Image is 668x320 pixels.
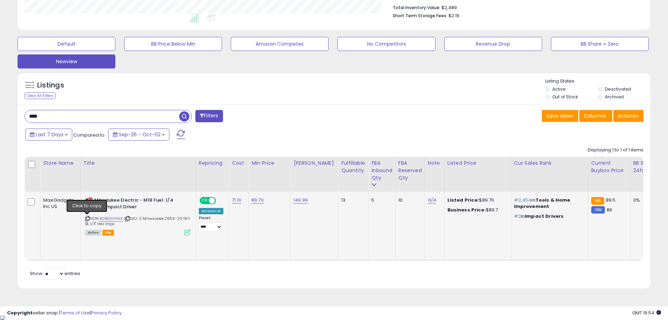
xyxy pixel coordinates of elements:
button: Revenue Drop [444,37,542,51]
button: Newview [18,54,115,68]
div: FBA inbound Qty [371,159,392,182]
span: Impact Drivers [525,213,564,220]
span: Sep-26 - Oct-02 [119,131,161,138]
button: BB Price Below Min [124,37,222,51]
p: in [514,213,583,220]
div: $89.70 [447,197,506,203]
div: ASIN: [85,197,190,235]
b: Total Inventory Value: [393,5,440,11]
div: Cur Sales Rank [514,159,585,167]
div: 13 [341,197,363,203]
span: ON [200,198,209,204]
h5: Listings [37,80,64,90]
button: Default [18,37,115,51]
span: $2.19 [448,12,459,19]
div: Cost [232,159,245,167]
b: Milwaukee Electric - M18 Fuel. 1/4 HEX Impact Driver [94,197,180,212]
small: FBA [591,197,604,205]
div: Amazon AI [199,208,223,214]
b: Listed Price: [447,197,479,203]
button: Last 7 Days [25,129,72,141]
div: Title [83,159,193,167]
span: Columns [584,112,606,119]
span: Last 7 Days [36,131,63,138]
a: N/A [428,197,436,204]
p: Listing States: [545,78,650,85]
span: Compared to: [73,132,106,138]
div: Preset: [199,216,223,231]
a: Terms of Use [60,309,90,316]
label: Archived [605,94,624,100]
img: 31KNF-24edL._SL40_.jpg [85,197,93,211]
span: Show: entries [30,270,80,277]
div: FBA Reserved Qty [398,159,422,182]
div: 0% [633,197,656,203]
div: Listed Price [447,159,508,167]
a: Privacy Policy [91,309,122,316]
button: Columns [579,110,612,122]
a: 89.70 [251,197,264,204]
button: Sep-26 - Oct-02 [108,129,169,141]
div: Note [428,159,441,167]
button: Filters [195,110,223,122]
div: MaxiGadgets, Inc US [43,197,75,210]
div: Fulfillable Quantity [341,159,365,174]
button: BB Share = Zero [551,37,649,51]
span: All listings currently available for purchase on Amazon [85,230,101,236]
button: Actions [613,110,643,122]
div: seller snap | | [7,310,122,316]
div: Displaying 1 to 1 of 1 items [588,147,643,154]
span: 86 [607,207,612,213]
span: OFF [215,198,226,204]
b: Business Price: [447,207,486,213]
li: $2,489 [393,3,638,11]
span: #2 [514,213,521,220]
button: No Competitors [337,37,435,51]
div: Store Name [43,159,77,167]
span: 2025-10-10 19:54 GMT [632,309,661,316]
b: Short Term Storage Fees: [393,13,447,19]
div: BB Share 24h. [633,159,659,174]
div: Repricing [199,159,226,167]
span: | SKU: S Milwaukee 2953-20 18V BL 1/4" Hex Impc [85,216,190,226]
div: 5 [371,197,390,203]
label: Out of Stock [552,94,578,100]
a: B0BB8H1NKX [100,216,123,222]
div: Current Buybox Price [591,159,627,174]
button: Amazon Competes [231,37,329,51]
div: Clear All Filters [25,92,56,99]
div: $89.7 [447,207,506,213]
button: Save View [542,110,578,122]
small: FBM [591,206,605,214]
div: [PERSON_NAME] [293,159,335,167]
span: #2,454 [514,197,532,203]
p: in [514,197,583,210]
label: Active [552,86,565,92]
span: 89.5 [606,197,616,203]
label: Deactivated [605,86,631,92]
div: 10 [398,197,419,203]
span: FBA [102,230,114,236]
span: Tools & Home Improvement [514,197,571,210]
strong: Copyright [7,309,33,316]
a: 71.10 [232,197,241,204]
div: Min Price [251,159,288,167]
a: 149.99 [293,197,308,204]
